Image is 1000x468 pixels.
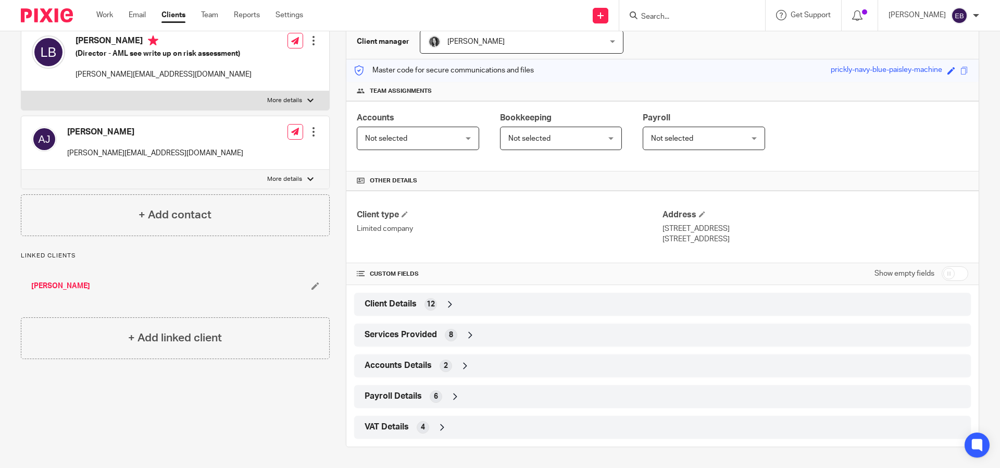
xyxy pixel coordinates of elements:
[365,360,432,371] span: Accounts Details
[67,127,243,138] h4: [PERSON_NAME]
[357,36,409,47] h3: Client manager
[76,69,252,80] p: [PERSON_NAME][EMAIL_ADDRESS][DOMAIN_NAME]
[370,177,417,185] span: Other details
[129,10,146,20] a: Email
[267,96,302,105] p: More details
[427,299,435,310] span: 12
[640,13,734,22] input: Search
[234,10,260,20] a: Reports
[428,35,441,48] img: brodie%203%20small.jpg
[76,35,252,48] h4: [PERSON_NAME]
[276,10,303,20] a: Settings
[21,252,330,260] p: Linked clients
[357,114,394,122] span: Accounts
[365,299,417,310] span: Client Details
[76,48,252,59] h5: (Director - AML see write up on risk assessment)
[444,361,448,371] span: 2
[357,224,662,234] p: Limited company
[508,135,551,142] span: Not selected
[791,11,831,19] span: Get Support
[357,210,662,220] h4: Client type
[365,135,407,142] span: Not selected
[951,7,968,24] img: svg%3E
[449,330,453,340] span: 8
[889,10,946,20] p: [PERSON_NAME]
[370,87,432,95] span: Team assignments
[32,127,57,152] img: svg%3E
[354,65,534,76] p: Master code for secure communications and files
[874,268,934,279] label: Show empty fields
[161,10,185,20] a: Clients
[201,10,218,20] a: Team
[31,281,90,291] a: [PERSON_NAME]
[662,224,968,234] p: [STREET_ADDRESS]
[357,270,662,278] h4: CUSTOM FIELDS
[651,135,693,142] span: Not selected
[365,329,437,340] span: Services Provided
[421,422,425,433] span: 4
[831,65,942,77] div: prickly-navy-blue-paisley-machine
[267,175,302,183] p: More details
[434,391,438,402] span: 6
[139,207,211,223] h4: + Add contact
[643,114,670,122] span: Payroll
[128,330,222,346] h4: + Add linked client
[447,38,505,45] span: [PERSON_NAME]
[67,148,243,158] p: [PERSON_NAME][EMAIL_ADDRESS][DOMAIN_NAME]
[148,35,158,46] i: Primary
[662,234,968,244] p: [STREET_ADDRESS]
[500,114,552,122] span: Bookkeeping
[21,8,73,22] img: Pixie
[365,422,409,433] span: VAT Details
[32,35,65,69] img: svg%3E
[662,210,968,220] h4: Address
[96,10,113,20] a: Work
[365,391,422,402] span: Payroll Details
